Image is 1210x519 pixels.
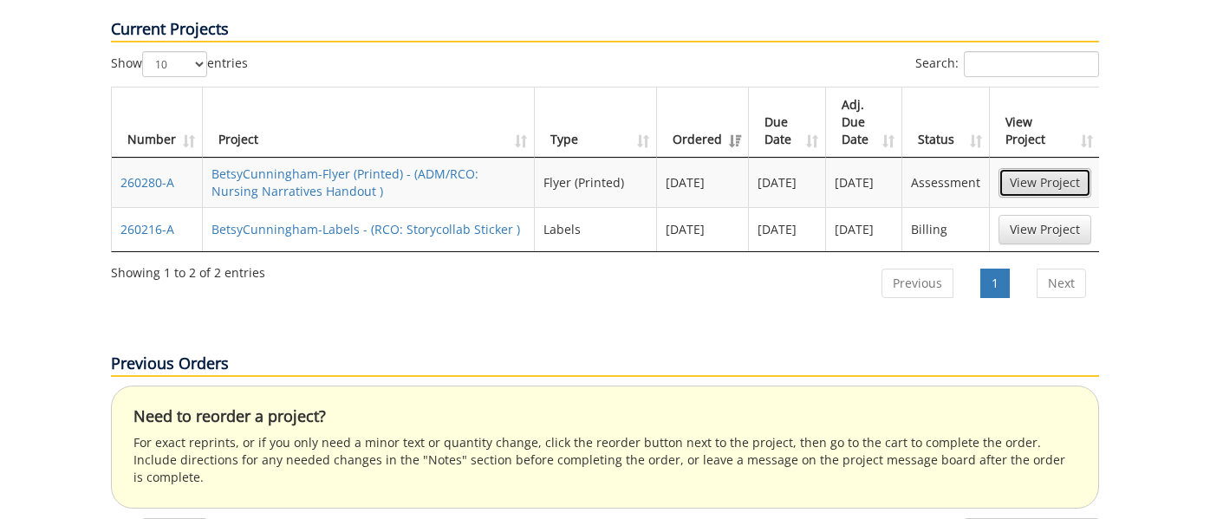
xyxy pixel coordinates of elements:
[535,158,658,207] td: Flyer (Printed)
[749,207,825,251] td: [DATE]
[915,51,1099,77] label: Search:
[203,88,535,158] th: Project: activate to sort column ascending
[999,215,1091,244] a: View Project
[990,88,1100,158] th: View Project: activate to sort column ascending
[657,158,749,207] td: [DATE]
[902,158,990,207] td: Assessment
[1037,269,1086,298] a: Next
[211,165,478,199] a: BetsyCunningham-Flyer (Printed) - (ADM/RCO: Nursing Narratives Handout )
[133,408,1077,425] h4: Need to reorder a project?
[111,18,1099,42] p: Current Projects
[749,88,825,158] th: Due Date: activate to sort column ascending
[902,207,990,251] td: Billing
[964,51,1099,77] input: Search:
[133,434,1077,486] p: For exact reprints, or if you only need a minor text or quantity change, click the reorder button...
[881,269,953,298] a: Previous
[657,207,749,251] td: [DATE]
[749,158,825,207] td: [DATE]
[535,88,658,158] th: Type: activate to sort column ascending
[120,174,174,191] a: 260280-A
[980,269,1010,298] a: 1
[999,168,1091,198] a: View Project
[826,88,902,158] th: Adj. Due Date: activate to sort column ascending
[657,88,749,158] th: Ordered: activate to sort column ascending
[111,353,1099,377] p: Previous Orders
[902,88,990,158] th: Status: activate to sort column ascending
[112,88,203,158] th: Number: activate to sort column ascending
[111,51,248,77] label: Show entries
[826,207,902,251] td: [DATE]
[826,158,902,207] td: [DATE]
[111,257,265,282] div: Showing 1 to 2 of 2 entries
[211,221,520,237] a: BetsyCunningham-Labels - (RCO: Storycollab Sticker )
[120,221,174,237] a: 260216-A
[535,207,658,251] td: Labels
[142,51,207,77] select: Showentries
